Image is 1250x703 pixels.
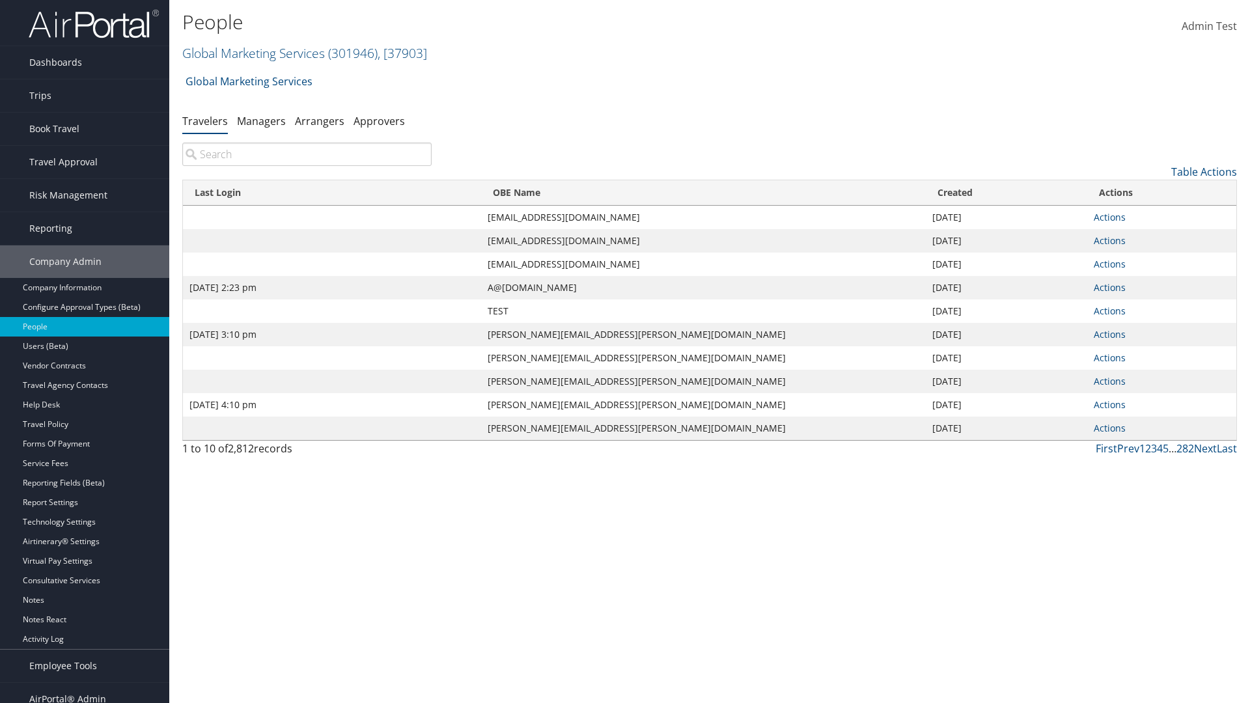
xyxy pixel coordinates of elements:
[1094,422,1126,434] a: Actions
[29,113,79,145] span: Book Travel
[183,393,481,417] td: [DATE] 4:10 pm
[1087,180,1236,206] th: Actions
[354,114,405,128] a: Approvers
[1194,441,1217,456] a: Next
[926,276,1087,299] td: [DATE]
[183,276,481,299] td: [DATE] 2:23 pm
[29,8,159,39] img: airportal-logo.png
[228,441,254,456] span: 2,812
[481,323,926,346] td: [PERSON_NAME][EMAIL_ADDRESS][PERSON_NAME][DOMAIN_NAME]
[1171,165,1237,179] a: Table Actions
[481,299,926,323] td: TEST
[1145,441,1151,456] a: 2
[1094,305,1126,317] a: Actions
[1117,441,1139,456] a: Prev
[182,143,432,166] input: Search
[183,323,481,346] td: [DATE] 3:10 pm
[1094,258,1126,270] a: Actions
[1139,441,1145,456] a: 1
[926,180,1087,206] th: Created: activate to sort column ascending
[481,253,926,276] td: [EMAIL_ADDRESS][DOMAIN_NAME]
[1094,351,1126,364] a: Actions
[926,323,1087,346] td: [DATE]
[481,206,926,229] td: [EMAIL_ADDRESS][DOMAIN_NAME]
[328,44,378,62] span: ( 301946 )
[1217,441,1237,456] a: Last
[295,114,344,128] a: Arrangers
[481,393,926,417] td: [PERSON_NAME][EMAIL_ADDRESS][PERSON_NAME][DOMAIN_NAME]
[182,441,432,463] div: 1 to 10 of records
[29,212,72,245] span: Reporting
[926,393,1087,417] td: [DATE]
[481,417,926,440] td: [PERSON_NAME][EMAIL_ADDRESS][PERSON_NAME][DOMAIN_NAME]
[237,114,286,128] a: Managers
[1094,398,1126,411] a: Actions
[1169,441,1176,456] span: …
[926,206,1087,229] td: [DATE]
[1094,328,1126,340] a: Actions
[481,276,926,299] td: A@[DOMAIN_NAME]
[1176,441,1194,456] a: 282
[186,68,312,94] a: Global Marketing Services
[182,44,427,62] a: Global Marketing Services
[481,346,926,370] td: [PERSON_NAME][EMAIL_ADDRESS][PERSON_NAME][DOMAIN_NAME]
[29,79,51,112] span: Trips
[1094,234,1126,247] a: Actions
[1182,19,1237,33] span: Admin Test
[182,8,885,36] h1: People
[1096,441,1117,456] a: First
[926,346,1087,370] td: [DATE]
[29,179,107,212] span: Risk Management
[1094,281,1126,294] a: Actions
[926,370,1087,393] td: [DATE]
[481,229,926,253] td: [EMAIL_ADDRESS][DOMAIN_NAME]
[1094,211,1126,223] a: Actions
[481,180,926,206] th: OBE Name: activate to sort column ascending
[926,299,1087,323] td: [DATE]
[182,114,228,128] a: Travelers
[29,650,97,682] span: Employee Tools
[1094,375,1126,387] a: Actions
[926,253,1087,276] td: [DATE]
[29,146,98,178] span: Travel Approval
[1157,441,1163,456] a: 4
[29,245,102,278] span: Company Admin
[926,417,1087,440] td: [DATE]
[183,180,481,206] th: Last Login: activate to sort column ascending
[378,44,427,62] span: , [ 37903 ]
[1163,441,1169,456] a: 5
[481,370,926,393] td: [PERSON_NAME][EMAIL_ADDRESS][PERSON_NAME][DOMAIN_NAME]
[1151,441,1157,456] a: 3
[926,229,1087,253] td: [DATE]
[1182,7,1237,47] a: Admin Test
[29,46,82,79] span: Dashboards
